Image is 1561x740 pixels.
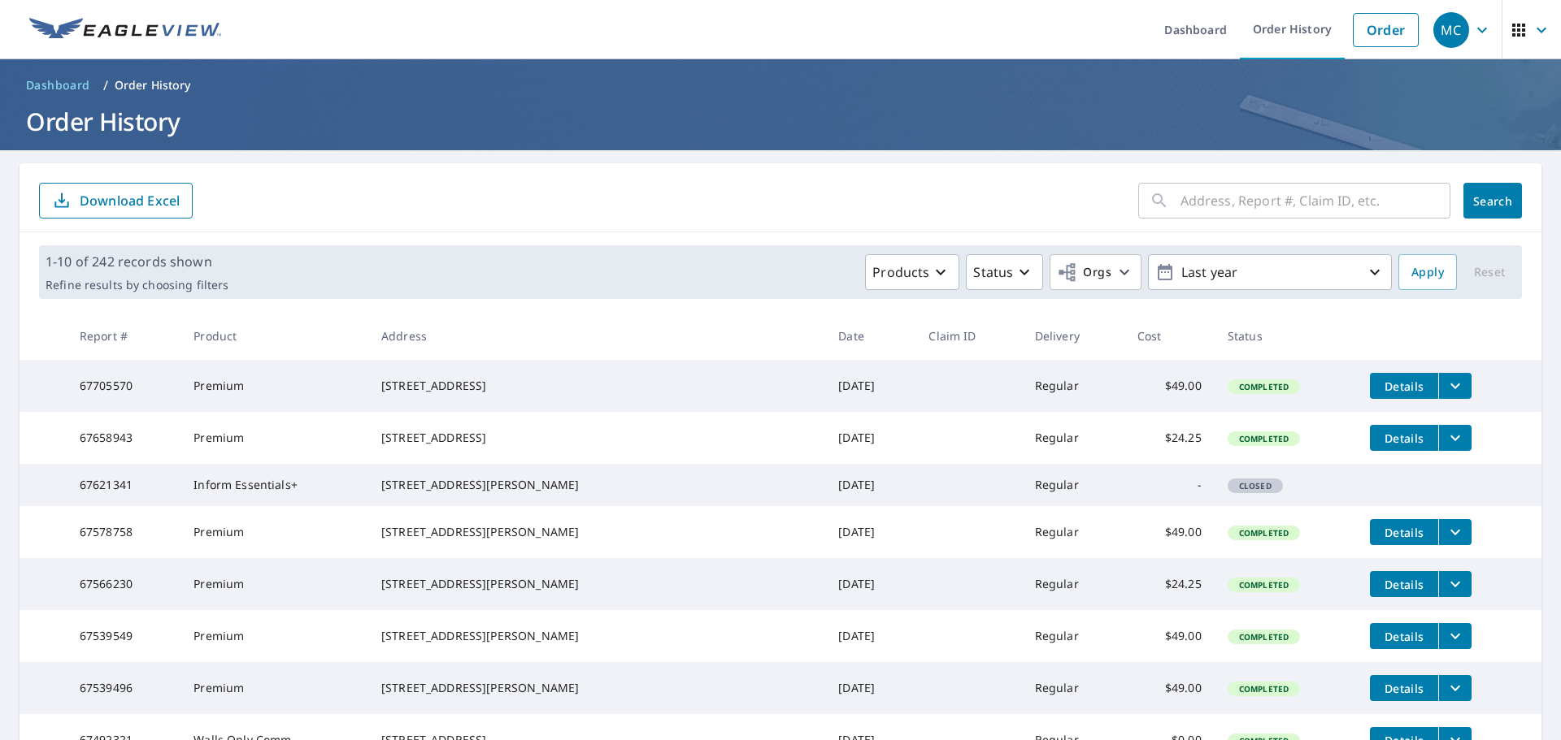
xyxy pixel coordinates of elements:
li: / [103,76,108,95]
th: Cost [1124,312,1215,360]
th: Status [1215,312,1357,360]
span: Completed [1229,381,1298,392]
button: Apply [1398,254,1457,290]
td: Regular [1022,412,1124,464]
th: Product [180,312,368,360]
td: $49.00 [1124,662,1215,714]
td: 67566230 [67,558,180,610]
span: Details [1380,431,1428,446]
div: [STREET_ADDRESS][PERSON_NAME] [381,477,812,493]
span: Completed [1229,579,1298,591]
span: Details [1380,577,1428,592]
th: Report # [67,312,180,360]
span: Completed [1229,631,1298,643]
span: Dashboard [26,77,90,93]
img: EV Logo [29,18,221,42]
button: filesDropdownBtn-67705570 [1438,373,1472,399]
td: 67621341 [67,464,180,506]
td: - [1124,464,1215,506]
div: [STREET_ADDRESS][PERSON_NAME] [381,680,812,696]
span: Search [1476,193,1509,209]
div: [STREET_ADDRESS][PERSON_NAME] [381,628,812,644]
td: 67539549 [67,610,180,662]
div: [STREET_ADDRESS] [381,430,812,446]
span: Details [1380,681,1428,696]
td: Premium [180,360,368,412]
button: filesDropdownBtn-67578758 [1438,519,1472,545]
span: Orgs [1057,262,1111,283]
div: [STREET_ADDRESS] [381,378,812,394]
td: [DATE] [825,662,915,714]
input: Address, Report #, Claim ID, etc. [1181,178,1450,223]
td: 67658943 [67,412,180,464]
nav: breadcrumb [20,72,1541,98]
td: [DATE] [825,506,915,558]
p: Download Excel [80,192,180,210]
td: Premium [180,506,368,558]
button: detailsBtn-67539549 [1370,623,1438,649]
p: 1-10 of 242 records shown [46,252,228,271]
button: Status [966,254,1043,290]
td: 67578758 [67,506,180,558]
span: Details [1380,525,1428,540]
td: Premium [180,662,368,714]
td: Regular [1022,464,1124,506]
td: Regular [1022,610,1124,662]
div: [STREET_ADDRESS][PERSON_NAME] [381,524,812,540]
button: filesDropdownBtn-67539496 [1438,675,1472,701]
div: MC [1433,12,1469,48]
div: [STREET_ADDRESS][PERSON_NAME] [381,576,812,592]
p: Order History [115,77,191,93]
td: Inform Essentials+ [180,464,368,506]
td: Regular [1022,662,1124,714]
td: [DATE] [825,360,915,412]
td: 67539496 [67,662,180,714]
td: $24.25 [1124,412,1215,464]
td: [DATE] [825,610,915,662]
td: [DATE] [825,412,915,464]
p: Refine results by choosing filters [46,278,228,292]
a: Order [1353,13,1419,47]
h1: Order History [20,105,1541,138]
button: detailsBtn-67705570 [1370,373,1438,399]
span: Completed [1229,433,1298,444]
span: Details [1380,379,1428,394]
button: detailsBtn-67578758 [1370,519,1438,545]
p: Status [973,262,1013,282]
button: filesDropdownBtn-67539549 [1438,623,1472,649]
button: filesDropdownBtn-67566230 [1438,571,1472,597]
span: Completed [1229,683,1298,695]
td: Premium [180,412,368,464]
td: $49.00 [1124,610,1215,662]
td: Premium [180,610,368,662]
button: detailsBtn-67539496 [1370,675,1438,701]
th: Date [825,312,915,360]
td: 67705570 [67,360,180,412]
td: [DATE] [825,558,915,610]
th: Delivery [1022,312,1124,360]
td: Regular [1022,360,1124,412]
button: Download Excel [39,183,193,219]
th: Address [368,312,825,360]
button: filesDropdownBtn-67658943 [1438,425,1472,451]
span: Details [1380,629,1428,644]
p: Products [872,262,929,282]
button: Orgs [1050,254,1141,290]
span: Completed [1229,527,1298,539]
button: detailsBtn-67566230 [1370,571,1438,597]
button: Last year [1148,254,1392,290]
button: detailsBtn-67658943 [1370,425,1438,451]
span: Apply [1411,262,1444,283]
td: Regular [1022,506,1124,558]
td: [DATE] [825,464,915,506]
button: Search [1463,183,1522,219]
td: $49.00 [1124,506,1215,558]
td: $24.25 [1124,558,1215,610]
td: Premium [180,558,368,610]
td: Regular [1022,558,1124,610]
button: Products [865,254,959,290]
td: $49.00 [1124,360,1215,412]
th: Claim ID [915,312,1021,360]
span: Closed [1229,480,1281,491]
p: Last year [1175,258,1365,287]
